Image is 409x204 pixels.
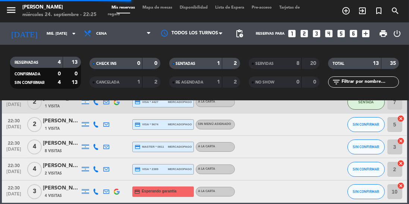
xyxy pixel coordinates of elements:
[373,61,379,66] strong: 13
[198,167,215,170] span: A LA CARTA
[391,6,400,15] i: search
[168,122,192,127] span: mercadopago
[333,62,344,66] span: TOTAL
[45,126,60,132] span: 1 Visita
[397,115,405,122] i: cancel
[342,6,350,15] i: add_circle_outline
[114,99,120,105] img: google-logo.png
[142,188,176,194] span: Esperando garantía
[96,62,117,66] span: CHECK INS
[135,99,141,105] i: credit_card
[393,29,402,38] i: power_settings_new
[256,32,284,36] span: Reservas para
[255,62,274,66] span: SERVIDAS
[235,29,244,38] span: pending_actions
[27,95,42,110] span: 2
[135,122,158,128] span: visa * 9674
[296,61,299,66] strong: 8
[358,6,367,15] i: exit_to_app
[134,189,140,195] i: credit_card
[324,29,334,38] i: looks_4
[397,160,405,167] i: cancel
[4,147,23,156] span: [DATE]
[4,138,23,147] span: 22:30
[27,184,42,199] span: 3
[341,78,399,86] input: Filtrar por nombre...
[287,29,297,38] i: looks_one
[349,29,358,38] i: looks_6
[137,61,140,66] strong: 0
[15,72,40,76] span: CONFIRMADA
[22,11,97,19] div: miércoles 24. septiembre - 22:25
[6,4,17,16] i: menu
[198,123,231,126] span: Sin menú asignado
[135,166,158,172] span: visa * 2389
[137,79,140,85] strong: 1
[4,183,23,192] span: 22:30
[96,81,119,84] span: CANCELADA
[58,80,61,85] strong: 4
[168,100,192,104] span: mercadopago
[27,117,42,132] span: 2
[347,162,385,177] button: SIN CONFIRMAR
[4,169,23,178] span: [DATE]
[347,184,385,199] button: SIN CONFIRMAR
[198,190,215,193] span: A LA CARTA
[374,6,383,15] i: turned_in_not
[72,60,79,65] strong: 13
[347,139,385,154] button: SIN CONFIRMAR
[255,81,274,84] span: NO SHOW
[154,61,159,66] strong: 0
[353,122,379,126] span: SIN CONFIRMAR
[217,79,220,85] strong: 1
[168,167,192,172] span: mercadopago
[58,60,61,65] strong: 4
[135,166,141,172] i: credit_card
[45,170,62,176] span: 2 Visitas
[43,117,80,125] div: [PERSON_NAME]
[15,81,44,85] span: SIN CONFIRMAR
[6,4,17,18] button: menu
[4,125,23,133] span: [DATE]
[168,144,192,149] span: mercadopago
[4,192,23,200] span: [DATE]
[217,61,220,66] strong: 1
[353,189,379,194] span: SIN CONFIRMAR
[27,162,42,177] span: 4
[43,139,80,148] div: [PERSON_NAME]
[43,161,80,170] div: [PERSON_NAME]
[198,100,215,103] span: A LA CARTA
[211,6,248,10] span: Lista de Espera
[72,80,79,85] strong: 13
[135,144,141,150] i: credit_card
[96,32,107,36] span: Cena
[353,145,379,149] span: SIN CONFIRMAR
[347,95,385,110] button: SENTADA
[234,79,238,85] strong: 2
[176,81,204,84] span: RE AGENDADA
[27,139,42,154] span: 4
[332,78,341,87] i: filter_list
[45,193,62,199] span: 4 Visitas
[176,62,196,66] span: SENTADAS
[312,29,321,38] i: looks_3
[45,103,60,109] span: 1 Visita
[135,99,158,105] span: visa * 4427
[135,144,164,150] span: master * 0811
[6,26,43,41] i: [DATE]
[45,148,62,154] span: 8 Visitas
[75,71,79,76] strong: 0
[4,161,23,169] span: 22:30
[114,189,120,195] img: google-logo.png
[234,61,238,66] strong: 2
[139,6,176,10] span: Mapa de mesas
[108,6,139,10] span: Mis reservas
[358,100,374,104] span: SENTADA
[22,4,97,11] div: [PERSON_NAME]
[43,184,80,192] div: [PERSON_NAME]
[58,71,61,76] strong: 0
[176,6,211,10] span: Disponibilidad
[248,6,276,10] span: Pre-acceso
[353,167,379,171] span: SIN CONFIRMAR
[4,116,23,125] span: 22:30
